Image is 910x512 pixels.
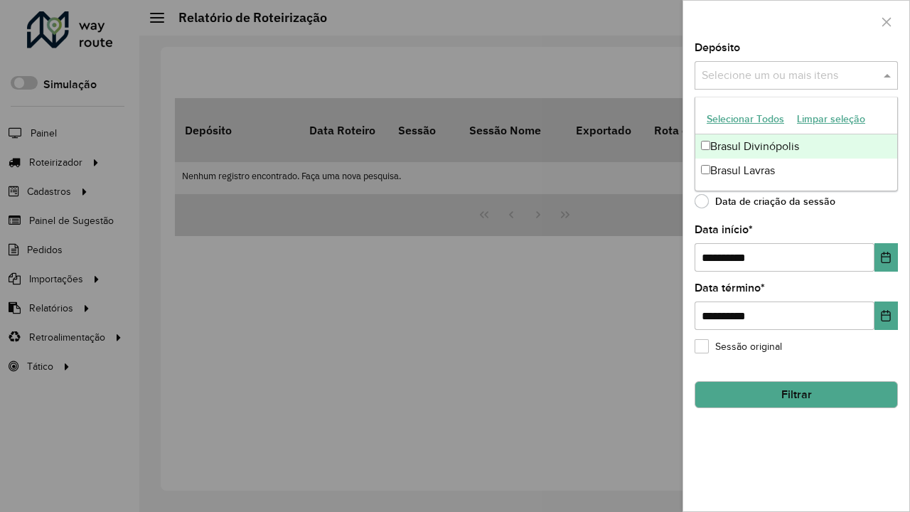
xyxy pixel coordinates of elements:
[700,108,791,130] button: Selecionar Todos
[695,134,897,159] div: Brasul Divinópolis
[695,194,835,208] label: Data de criação da sessão
[695,97,898,191] ng-dropdown-panel: Options list
[695,339,782,354] label: Sessão original
[695,39,740,56] label: Depósito
[695,159,897,183] div: Brasul Lavras
[791,108,872,130] button: Limpar seleção
[874,243,898,272] button: Choose Date
[695,279,765,297] label: Data término
[695,221,753,238] label: Data início
[874,302,898,330] button: Choose Date
[695,381,898,408] button: Filtrar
